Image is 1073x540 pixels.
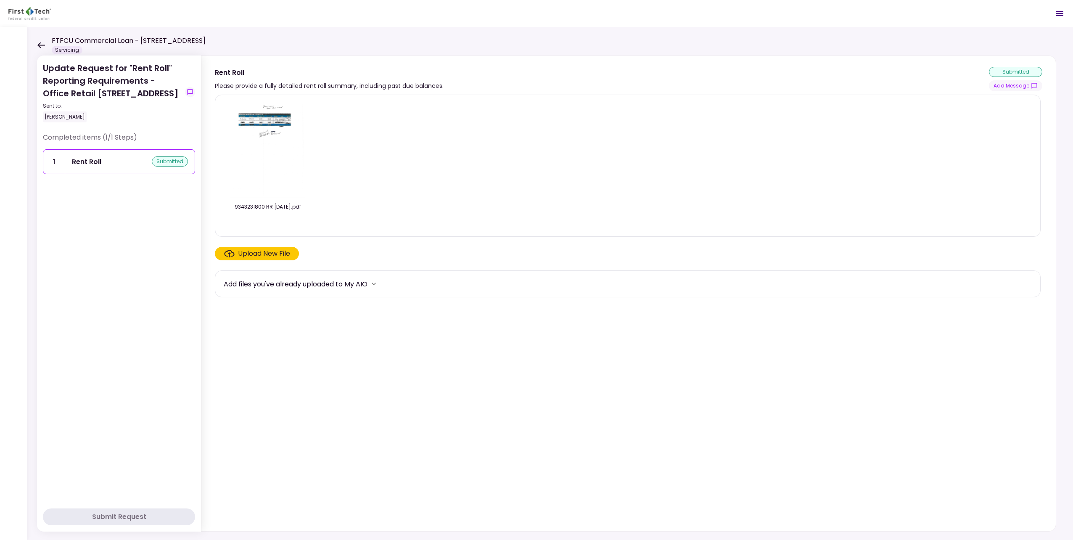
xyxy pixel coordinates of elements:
[43,132,195,149] div: Completed items (1/1 Steps)
[43,102,182,110] div: Sent to:
[989,67,1042,77] div: submitted
[52,36,206,46] h1: FTFCU Commercial Loan - [STREET_ADDRESS]
[1049,3,1070,24] button: Open menu
[43,111,87,122] div: [PERSON_NAME]
[224,279,367,289] div: Add files you've already uploaded to My AIO
[8,7,51,20] img: Partner icon
[92,512,146,522] div: Submit Request
[215,247,299,260] span: Click here to upload the required document
[215,67,444,78] div: Rent Roll
[238,249,290,259] div: Upload New File
[152,156,188,167] div: submitted
[367,278,380,290] button: more
[43,149,195,174] a: 1Rent Rollsubmitted
[43,508,195,525] button: Submit Request
[185,87,195,97] button: show-messages
[52,46,82,54] div: Servicing
[224,203,312,211] div: 9343231800 RR 08.10.25.pdf
[43,62,182,122] div: Update Request for "Rent Roll" Reporting Requirements - Office Retail [STREET_ADDRESS]
[43,150,65,174] div: 1
[72,156,101,167] div: Rent Roll
[989,80,1042,91] button: show-messages
[215,81,444,91] div: Please provide a fully detailed rent roll summary, including past due balances.
[201,56,1056,532] div: Rent RollPlease provide a fully detailed rent roll summary, including past due balances.submitted...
